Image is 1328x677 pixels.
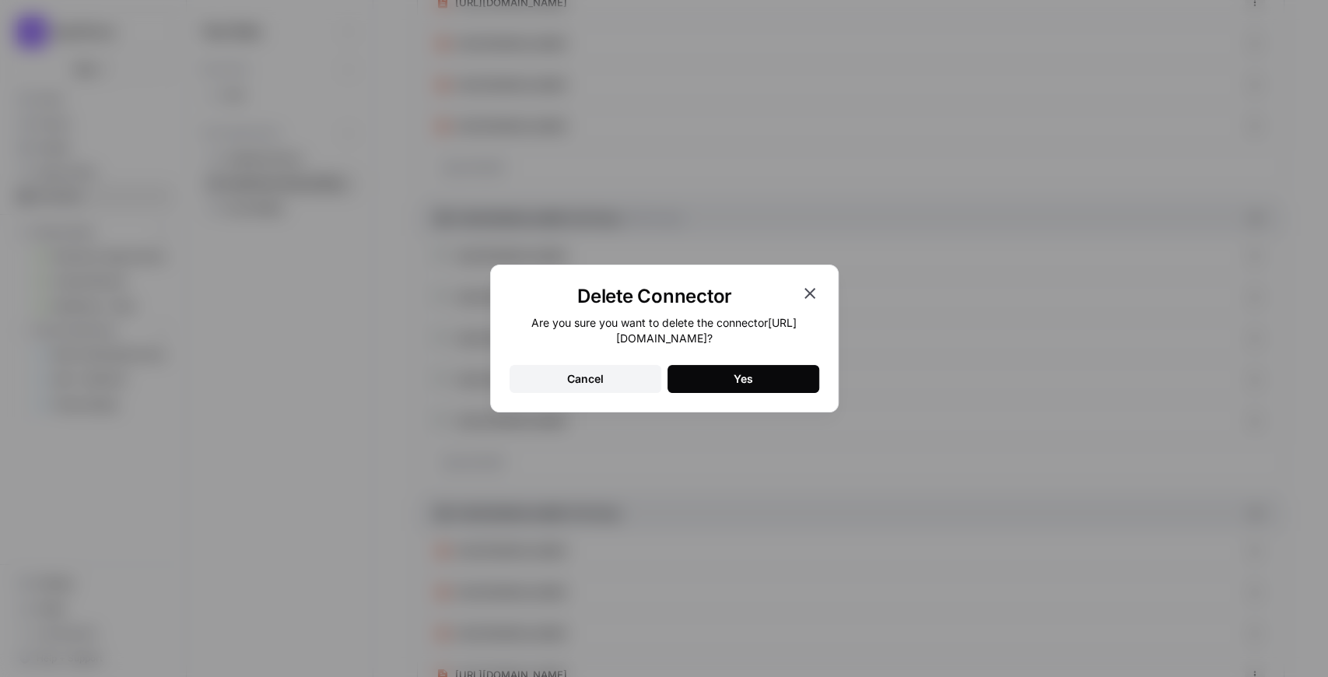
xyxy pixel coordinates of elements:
div: Yes [734,371,753,387]
button: Yes [668,365,819,393]
div: Cancel [567,371,604,387]
h1: Delete Connector [510,284,801,309]
button: Cancel [510,365,661,393]
div: Are you sure you want to delete the connector [URL][DOMAIN_NAME] ? [510,315,819,346]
